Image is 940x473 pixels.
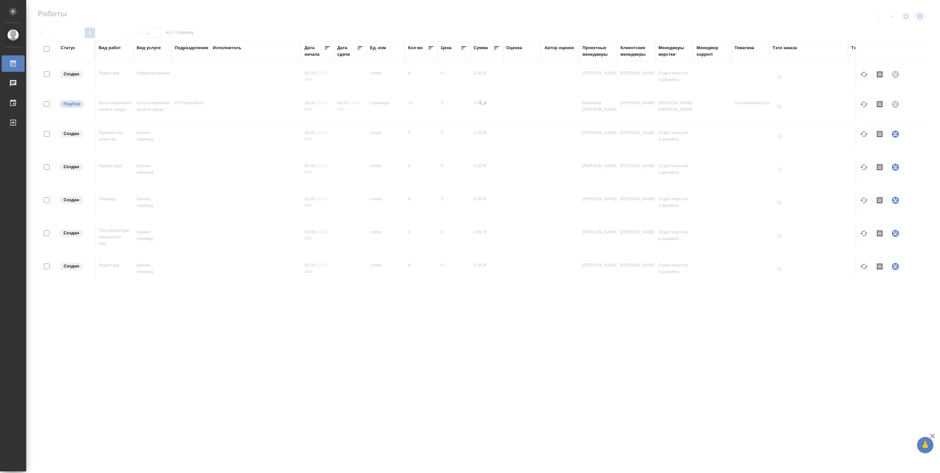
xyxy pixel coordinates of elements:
[851,129,866,144] button: Добавить тэги
[773,45,797,51] div: Тэги заказа
[872,192,888,208] button: Скопировать мини-бриф
[544,45,574,51] div: Автор оценки
[856,96,872,112] button: Обновить
[888,126,903,142] button: Открыть проект SmartCat
[696,45,728,58] div: Менеджер support
[888,159,903,175] button: Открыть проект SmartCat
[851,45,878,51] div: Тэги работы
[872,126,888,142] button: Скопировать мини-бриф
[99,45,121,51] div: Вид работ
[441,45,452,51] div: Цена
[888,192,903,208] button: Открыть проект SmartCat
[61,45,75,51] div: Статус
[920,438,931,452] span: 🙏
[851,262,866,276] button: Добавить тэги
[851,70,866,84] button: Добавить тэги
[872,67,888,82] button: Скопировать мини-бриф
[856,159,872,175] button: Обновить
[773,70,787,84] button: Добавить тэги
[64,130,79,137] p: Создан
[59,196,91,205] div: Заказ еще не согласован с клиентом, искать исполнителей рано
[773,163,787,177] button: Добавить тэги
[888,226,903,241] button: Открыть проект SmartCat
[888,67,903,82] div: Проект не привязан
[773,262,787,276] button: Добавить тэги
[64,71,79,77] p: Создан
[917,437,933,453] button: 🙏
[856,67,872,82] button: Обновить
[734,45,754,51] div: Тематика
[408,45,423,51] div: Кол-во
[856,259,872,274] button: Обновить
[474,45,488,51] div: Сумма
[888,96,903,112] div: Проект не привязан
[506,45,522,51] div: Оценка
[64,101,80,107] p: Подбор
[856,226,872,241] button: Обновить
[59,229,91,238] div: Заказ еще не согласован с клиентом, искать исполнителей рано
[856,192,872,208] button: Обновить
[658,45,690,58] div: Менеджеры верстки
[872,96,888,112] button: Скопировать мини-бриф
[872,259,888,274] button: Скопировать мини-бриф
[851,229,866,243] button: Добавить тэги
[337,45,357,58] div: Дата сдачи
[872,159,888,175] button: Скопировать мини-бриф
[773,196,787,210] button: Добавить тэги
[851,196,866,210] button: Добавить тэги
[213,45,242,51] div: Исполнитель
[175,45,208,51] div: Подразделение
[64,197,79,203] p: Создан
[137,45,161,51] div: Вид услуги
[59,163,91,171] div: Заказ еще не согласован с клиентом, искать исполнителей рано
[773,100,787,114] button: Добавить тэги
[888,259,903,274] button: Открыть проект SmartCat
[64,164,79,170] p: Создан
[856,126,872,142] button: Обновить
[59,262,91,271] div: Заказ еще не согласован с клиентом, искать исполнителей рано
[851,100,866,114] button: Добавить тэги
[59,100,91,108] div: Можно подбирать исполнителей
[59,129,91,138] div: Заказ еще не согласован с клиентом, искать исполнителей рано
[620,45,652,58] div: Клиентские менеджеры
[64,263,79,269] p: Создан
[64,230,79,236] p: Создан
[872,226,888,241] button: Скопировать мини-бриф
[582,45,614,58] div: Проектные менеджеры
[851,163,866,177] button: Добавить тэги
[59,70,91,79] div: Заказ еще не согласован с клиентом, искать исполнителей рано
[304,45,324,58] div: Дата начала
[773,229,787,243] button: Добавить тэги
[773,129,787,144] button: Добавить тэги
[370,45,386,51] div: Ед. изм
